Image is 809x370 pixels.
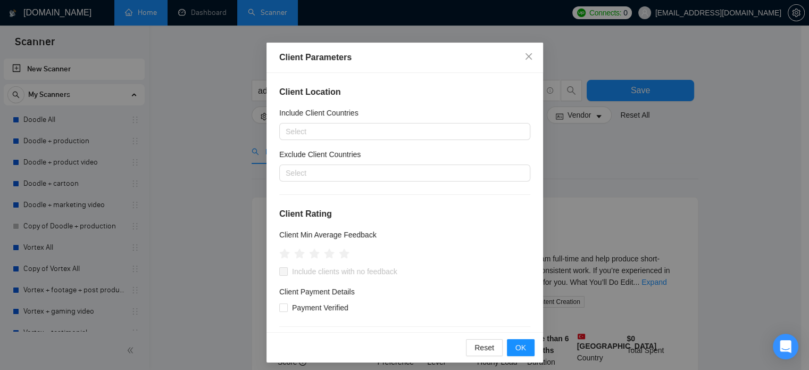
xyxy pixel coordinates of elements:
span: star [324,248,335,259]
span: star [309,248,320,259]
h5: Exclude Client Countries [279,149,361,160]
span: OK [515,341,526,353]
button: Reset [466,339,503,356]
h4: Client Rating [279,208,530,220]
div: Open Intercom Messenger [773,334,798,359]
span: star [279,248,290,259]
span: star [294,248,305,259]
h4: Client Payment Details [279,286,355,298]
button: OK [506,339,534,356]
div: Client Parameters [279,51,530,64]
h5: Client Min Average Feedback [279,229,377,241]
span: Reset [474,341,494,353]
button: Close [514,43,543,71]
h4: Client Location [279,86,530,98]
span: Include clients with no feedback [288,266,402,277]
h5: Include Client Countries [279,107,358,119]
span: Payment Verified [288,302,353,314]
span: star [339,248,349,259]
span: close [524,52,533,61]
